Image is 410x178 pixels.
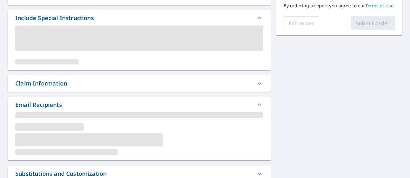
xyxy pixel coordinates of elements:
[15,169,107,178] div: Substitutions and Customization
[8,75,271,92] div: Claim Information
[284,3,395,9] p: By ordering a report you agree to our
[8,97,271,112] div: Email Recipients
[15,79,67,88] div: Claim Information
[15,100,62,109] div: Email Recipients
[15,14,94,22] div: Include Special Instructions
[8,10,271,26] div: Include Special Instructions
[365,3,394,9] a: Terms of Use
